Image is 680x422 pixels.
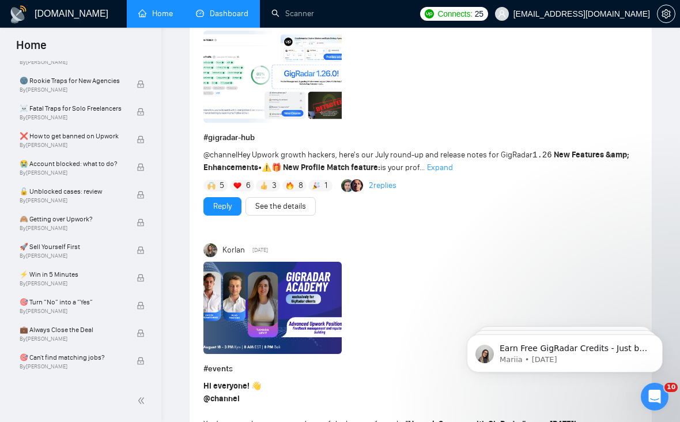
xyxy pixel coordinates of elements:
code: 1.26 [532,150,552,160]
span: lock [137,218,145,227]
span: By [PERSON_NAME] [20,142,125,149]
img: 🙌 [207,182,216,190]
a: homeHome [138,9,173,18]
span: 8 [299,180,303,191]
img: 🔥 [286,182,294,190]
span: 👋 [251,381,261,391]
span: Hey Upwork growth hackers, here's our July round-up and release notes for GigRadar • is your prof... [203,150,629,172]
span: ☠️ Fatal Traps for Solo Freelancers [20,103,125,114]
strong: New Profile Match feature: [283,163,380,172]
img: Alex B [341,179,354,192]
span: By [PERSON_NAME] [20,86,125,93]
a: See the details [255,200,306,213]
span: By [PERSON_NAME] [20,253,125,259]
span: @channel [203,150,237,160]
span: ❌ How to get banned on Upwork [20,130,125,142]
span: 1 [324,180,327,191]
span: 10 [664,383,678,392]
span: lock [137,274,145,282]
span: By [PERSON_NAME] [20,197,125,204]
a: Reply [213,200,232,213]
strong: Hi everyone! [203,381,250,391]
span: double-left [137,395,149,406]
img: F09AC4U7ATU-image.png [203,31,342,123]
a: setting [657,9,675,18]
span: setting [658,9,675,18]
span: lock [137,135,145,144]
h1: # events [203,363,638,375]
span: By [PERSON_NAME] [20,336,125,342]
img: upwork-logo.png [425,9,434,18]
span: lock [137,246,145,254]
a: dashboardDashboard [196,9,248,18]
iframe: Intercom live chat [641,383,668,410]
img: 🎉 [312,182,320,190]
span: By [PERSON_NAME] [20,114,125,121]
span: 25 [475,7,483,20]
span: 😭 Account blocked: what to do? [20,158,125,169]
img: F09ASNL5WRY-GR%20Academy%20-%20Tamara%20Levit.png [203,262,342,354]
span: 🙈 Getting over Upwork? [20,213,125,225]
span: 🎯 Turn “No” into a “Yes” [20,296,125,308]
span: Expand [427,163,453,172]
span: By [PERSON_NAME] [20,280,125,287]
span: lock [137,329,145,337]
button: See the details [245,197,316,216]
button: setting [657,5,675,23]
h1: # gigradar-hub [203,131,638,144]
span: [DATE] [252,245,268,255]
span: Connects: [437,7,472,20]
span: lock [137,302,145,310]
iframe: Intercom notifications message [449,310,680,391]
span: By [PERSON_NAME] [20,308,125,315]
span: 6 [246,180,251,191]
span: 5 [220,180,224,191]
span: Home [7,37,56,61]
span: By [PERSON_NAME] [20,225,125,232]
span: user [498,10,506,18]
span: 🎁 [271,163,281,172]
span: 💼 Always Close the Deal [20,324,125,336]
span: 💧 Not enough good jobs? [20,379,125,391]
span: 🚀 Sell Yourself First [20,241,125,253]
span: lock [137,108,145,116]
img: ❤️ [233,182,241,190]
span: By [PERSON_NAME] [20,169,125,176]
a: 2replies [369,180,396,191]
span: ⚡ Win in 5 Minutes [20,269,125,280]
span: lock [137,191,145,199]
span: 🎯 Can't find matching jobs? [20,352,125,363]
span: ⚠️ [262,163,271,172]
span: lock [137,163,145,171]
a: searchScanner [271,9,314,18]
span: 🌚 Rookie Traps for New Agencies [20,75,125,86]
span: lock [137,80,145,88]
img: logo [9,5,28,24]
span: By [PERSON_NAME] [20,59,125,66]
span: Korlan [222,244,245,257]
span: By [PERSON_NAME] [20,363,125,370]
button: Reply [203,197,241,216]
img: 👍 [260,182,268,190]
span: 🔓 Unblocked cases: review [20,186,125,197]
img: Korlan [203,243,217,257]
span: 3 [272,180,277,191]
span: lock [137,357,145,365]
span: @channel [203,394,240,404]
